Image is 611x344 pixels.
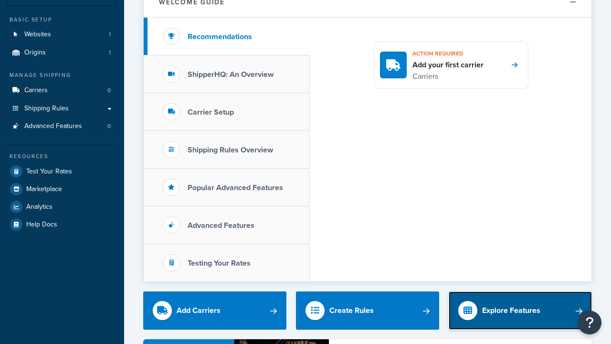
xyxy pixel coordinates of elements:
span: 1 [109,31,111,39]
span: 0 [107,86,111,95]
h3: Popular Advanced Features [188,183,283,192]
a: Add Carriers [143,291,286,330]
div: Add Carriers [177,304,221,317]
h3: Shipping Rules Overview [188,146,273,154]
h3: Recommendations [188,32,252,41]
a: Create Rules [296,291,439,330]
h3: Action required [412,47,484,60]
span: Websites [24,31,51,39]
div: Create Rules [329,304,374,317]
h3: Advanced Features [188,221,254,230]
span: 0 [107,122,111,130]
span: Marketplace [26,185,62,193]
li: Origins [7,44,117,62]
button: Open Resource Center [578,311,601,334]
a: Marketplace [7,181,117,198]
a: Advanced Features0 [7,118,117,135]
span: Advanced Features [24,122,82,130]
li: Websites [7,26,117,43]
span: Shipping Rules [24,105,69,113]
p: Carriers [412,70,484,83]
h3: Carrier Setup [188,108,234,117]
span: 1 [109,49,111,57]
a: Origins1 [7,44,117,62]
span: Analytics [26,203,53,211]
a: Carriers0 [7,82,117,99]
li: Advanced Features [7,118,117,135]
div: Manage Shipping [7,71,117,79]
div: Explore Features [482,304,540,317]
li: Carriers [7,82,117,99]
a: Shipping Rules [7,100,117,118]
a: Explore Features [449,291,592,330]
a: Help Docs [7,216,117,233]
a: Analytics [7,198,117,215]
h3: Testing Your Rates [188,259,251,268]
span: Origins [24,49,46,57]
span: Test Your Rates [26,168,72,176]
span: Carriers [24,86,48,95]
div: Resources [7,152,117,161]
a: Websites1 [7,26,117,43]
a: Test Your Rates [7,163,117,180]
div: Basic Setup [7,16,117,24]
span: Help Docs [26,221,57,229]
h3: ShipperHQ: An Overview [188,70,274,79]
h4: Add your first carrier [412,60,484,70]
